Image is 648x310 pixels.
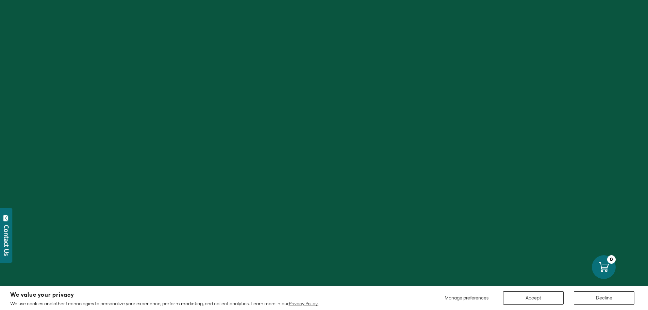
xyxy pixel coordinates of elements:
[607,255,616,264] div: 0
[10,292,318,298] h2: We value your privacy
[445,295,488,300] span: Manage preferences
[3,225,10,256] div: Contact Us
[503,291,564,305] button: Accept
[574,291,634,305] button: Decline
[441,291,493,305] button: Manage preferences
[289,301,318,306] a: Privacy Policy.
[10,300,318,307] p: We use cookies and other technologies to personalize your experience, perform marketing, and coll...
